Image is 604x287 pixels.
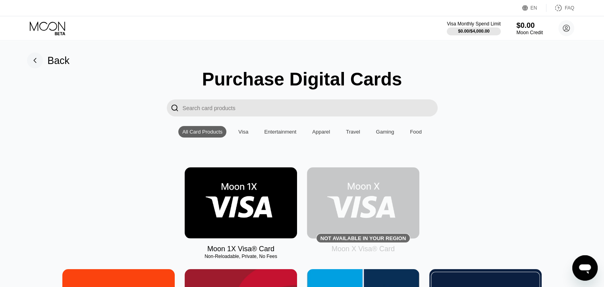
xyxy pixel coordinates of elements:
div: Purchase Digital Cards [202,68,402,90]
div: $0.00 / $4,000.00 [458,29,490,33]
div: Visa Monthly Spend Limit$0.00/$4,000.00 [447,21,500,35]
div: FAQ [546,4,574,12]
div: $0.00 [516,21,543,29]
div: All Card Products [182,129,222,135]
div: Food [406,126,426,138]
div: Apparel [308,126,334,138]
div: Apparel [312,129,330,135]
div: Travel [346,129,360,135]
div: EN [522,4,546,12]
div: Non-Reloadable, Private, No Fees [185,254,297,259]
div: Moon Credit [516,30,543,35]
div: Gaming [372,126,398,138]
div: Food [410,129,422,135]
div: Travel [342,126,364,138]
div: Gaming [376,129,394,135]
div: Moon 1X Visa® Card [207,245,274,253]
div: Entertainment [264,129,296,135]
div: Moon X Visa® Card [332,245,395,253]
div: Visa [234,126,252,138]
input: Search card products [183,99,438,116]
div: Not available in your region [320,235,406,241]
div:  [167,99,183,116]
div: Visa [238,129,248,135]
div: EN [531,5,537,11]
div: Not available in your region [307,167,419,239]
div: Entertainment [260,126,300,138]
div: Back [27,52,70,68]
div: Visa Monthly Spend Limit [447,21,500,27]
iframe: Button to launch messaging window [572,255,598,281]
div: $0.00Moon Credit [516,21,543,35]
div:  [171,103,179,112]
div: FAQ [565,5,574,11]
div: Back [48,55,70,66]
div: All Card Products [178,126,226,138]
